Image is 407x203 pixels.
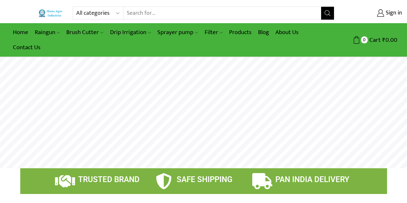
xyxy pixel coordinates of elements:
[10,40,44,55] a: Contact Us
[368,36,381,44] span: Cart
[177,175,232,184] span: SAFE SHIPPING
[107,25,154,40] a: Drip Irrigation
[361,36,368,43] span: 0
[255,25,272,40] a: Blog
[272,25,302,40] a: About Us
[226,25,255,40] a: Products
[32,25,63,40] a: Raingun
[201,25,226,40] a: Filter
[382,35,385,45] span: ₹
[344,7,402,19] a: Sign in
[154,25,201,40] a: Sprayer pump
[78,175,140,184] span: TRUSTED BRAND
[382,35,397,45] bdi: 0.00
[321,7,334,20] button: Search button
[10,25,32,40] a: Home
[124,7,321,20] input: Search for...
[384,9,402,17] span: Sign in
[341,34,397,46] a: 0 Cart ₹0.00
[275,175,349,184] span: PAN INDIA DELIVERY
[63,25,106,40] a: Brush Cutter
